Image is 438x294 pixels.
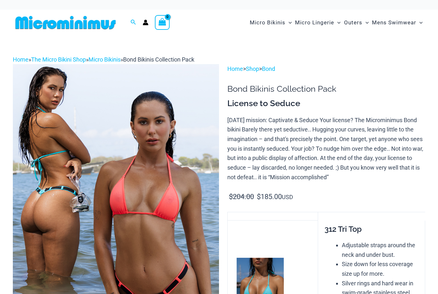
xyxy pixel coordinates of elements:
a: Account icon link [143,20,148,25]
span: Mens Swimwear [372,14,416,31]
span: Menu Toggle [334,14,341,31]
a: OutersMenu ToggleMenu Toggle [342,13,370,32]
img: MM SHOP LOGO FLAT [13,15,118,30]
p: > > [227,64,425,74]
a: Micro BikinisMenu ToggleMenu Toggle [248,13,293,32]
span: Outers [344,14,362,31]
bdi: 185.00 [257,193,282,201]
span: 312 Tri Top [324,224,362,234]
span: $ [229,193,233,201]
a: Search icon link [131,19,136,27]
a: Home [13,56,29,63]
a: Mens SwimwearMenu ToggleMenu Toggle [370,13,424,32]
p: USD [227,192,425,202]
a: Micro LingerieMenu ToggleMenu Toggle [293,13,342,32]
li: Adjustable straps around the neck and under bust. [342,240,419,259]
h3: License to Seduce [227,98,425,109]
span: $ [257,193,261,201]
span: Menu Toggle [416,14,423,31]
span: » » » [13,56,194,63]
span: Micro Lingerie [295,14,334,31]
p: [DATE] mission: Captivate & Seduce Your license? The Microminimus Bond bikini Barely there yet se... [227,115,425,182]
span: Micro Bikinis [250,14,285,31]
h1: Bond Bikinis Collection Pack [227,84,425,94]
span: Bond Bikinis Collection Pack [123,56,194,63]
span: Menu Toggle [362,14,369,31]
nav: Site Navigation [247,12,425,33]
bdi: 204.00 [229,193,254,201]
a: Micro Bikinis [88,56,121,63]
a: The Micro Bikini Shop [31,56,86,63]
span: Menu Toggle [285,14,292,31]
a: View Shopping Cart, empty [155,15,170,30]
a: Shop [246,65,259,72]
li: Size down for less coverage size up for more. [342,259,419,278]
a: Bond [262,65,275,72]
a: Home [227,65,243,72]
